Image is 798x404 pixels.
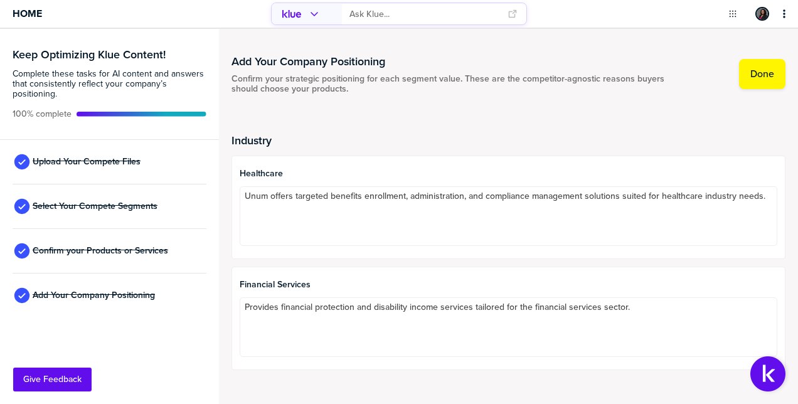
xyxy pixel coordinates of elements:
button: Open Support Center [750,356,785,391]
span: Select Your Compete Segments [33,201,157,211]
div: Sigourney Di Risi [755,7,769,21]
span: Upload Your Compete Files [33,157,141,167]
span: Financial Services [240,280,778,290]
h2: Industry [231,134,786,147]
button: Open Drop [726,8,739,20]
span: Confirm your Products or Services [33,246,168,256]
h3: Keep Optimizing Klue Content! [13,49,206,60]
button: Give Feedback [13,368,92,391]
span: Confirm your strategic positioning for each segment value. These are the competitor-agnostic reas... [231,74,669,94]
label: Done [750,68,774,80]
span: Active [13,109,72,119]
textarea: Provides financial protection and disability income services tailored for the financial services ... [240,297,778,357]
img: 067a2c94e62710512124e0c09c2123d5-sml.png [757,8,768,19]
span: Healthcare [240,169,778,179]
textarea: Unum offers targeted benefits enrollment, administration, and compliance management solutions sui... [240,186,778,246]
span: Complete these tasks for AI content and answers that consistently reflect your company’s position... [13,69,206,99]
a: Edit Profile [754,6,770,22]
span: Home [13,8,42,19]
span: Add Your Company Positioning [33,290,155,300]
h1: Add Your Company Positioning [231,54,669,69]
input: Ask Klue... [349,4,500,24]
